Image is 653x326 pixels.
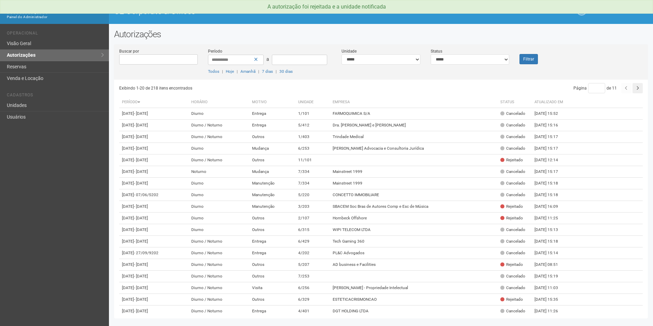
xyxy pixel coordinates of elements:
td: [DATE] 08:51 [532,259,569,271]
td: PL&C Advogados [330,247,497,259]
td: [DATE] [119,294,189,305]
span: - [DATE] [134,239,148,244]
h2: Autorizações [114,29,648,39]
td: [DATE] [119,120,189,131]
td: Diurno / Noturno [189,131,249,143]
li: Operacional [7,31,104,38]
td: 6/315 [295,224,330,236]
td: [DATE] [119,282,189,294]
td: Diurno / Noturno [189,236,249,247]
td: [DATE] [119,259,189,271]
span: a [266,56,269,62]
th: Unidade [295,97,330,108]
a: Amanhã [240,69,255,74]
th: Empresa [330,97,497,108]
td: 7/334 [295,166,330,178]
td: 7/253 [295,271,330,282]
td: 6/329 [295,294,330,305]
td: Diurno / Noturno [189,259,249,271]
td: [DATE] 15:17 [532,131,569,143]
td: Diurno / Noturno [189,271,249,282]
td: [DATE] 11:03 [532,282,569,294]
td: Diurno [189,224,249,236]
span: - [DATE] [134,274,148,279]
td: Outros [249,294,296,305]
td: Mudança [249,143,296,154]
span: | [237,69,238,74]
td: Outros [249,271,296,282]
span: - [DATE] [134,123,148,127]
h1: O2 Corporate & Offices [114,7,376,16]
td: [DATE] [119,224,189,236]
th: Período [119,97,189,108]
div: Cancelado [500,122,525,128]
td: [DATE] 15:35 [532,294,569,305]
td: Mainstreet 1999 [330,166,497,178]
td: FARMOQUIMICA S/A [330,108,497,120]
a: 7 dias [262,69,273,74]
td: [DATE] 15:52 [532,108,569,120]
td: Manutenção [249,189,296,201]
div: Cancelado [500,111,525,117]
td: Mudança [249,166,296,178]
td: Visita [249,282,296,294]
a: Hoje [226,69,234,74]
td: Mainstreet 1999 [330,178,497,189]
td: Diurno [189,213,249,224]
span: | [222,69,223,74]
td: Entrega [249,305,296,317]
span: - [DATE] [134,111,148,116]
span: - 07/06/5202 [134,192,158,197]
td: [PERSON_NAME] - Propriedade Intelectual [330,282,497,294]
td: Diurno / Noturno [189,294,249,305]
td: [DATE] 16:09 [532,201,569,213]
td: 5/220 [295,189,330,201]
td: Dra. [PERSON_NAME] e [PERSON_NAME] [330,120,497,131]
div: Cancelado [500,308,525,314]
span: - [DATE] [134,204,148,209]
th: Horário [189,97,249,108]
td: Diurno / Noturno [189,247,249,259]
div: Rejeitado [500,157,523,163]
td: 3/203 [295,201,330,213]
td: Diurno / Noturno [189,305,249,317]
label: Buscar por [119,48,139,54]
td: Outros [249,224,296,236]
div: Rejeitado [500,262,523,268]
td: Entrega [249,108,296,120]
td: Manutenção [249,178,296,189]
td: Outros [249,213,296,224]
span: - [DATE] [134,297,148,302]
td: [DATE] 15:17 [532,166,569,178]
div: Cancelado [500,169,525,175]
td: [DATE] [119,131,189,143]
div: Cancelado [500,134,525,140]
span: - [DATE] [134,146,148,151]
td: SBACEM Soc Bras de Autores Comp e Esc de Música [330,201,497,213]
td: Diurno [189,143,249,154]
td: Diurno / Noturno [189,120,249,131]
span: - [DATE] [134,181,148,186]
div: Cancelado [500,239,525,244]
th: Motivo [249,97,296,108]
td: Manutenção [249,201,296,213]
span: - [DATE] [134,158,148,162]
span: - [DATE] [134,262,148,267]
td: Entrega [249,236,296,247]
div: Cancelado [500,192,525,198]
td: [DATE] 11:25 [532,213,569,224]
td: DGT HOLDING LTDA [330,305,497,317]
td: [DATE] [119,236,189,247]
td: 2/107 [295,213,330,224]
td: Hornbeck Offshore [330,213,497,224]
span: - [DATE] [134,285,148,290]
td: CONCETTO IMMOBILIARE [330,189,497,201]
li: Cadastros [7,93,104,100]
td: [DATE] [119,305,189,317]
td: [DATE] [119,247,189,259]
td: [DATE] 15:18 [532,189,569,201]
div: Cancelado [500,250,525,256]
td: 7/334 [295,178,330,189]
td: 4/202 [295,247,330,259]
td: Entrega [249,120,296,131]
